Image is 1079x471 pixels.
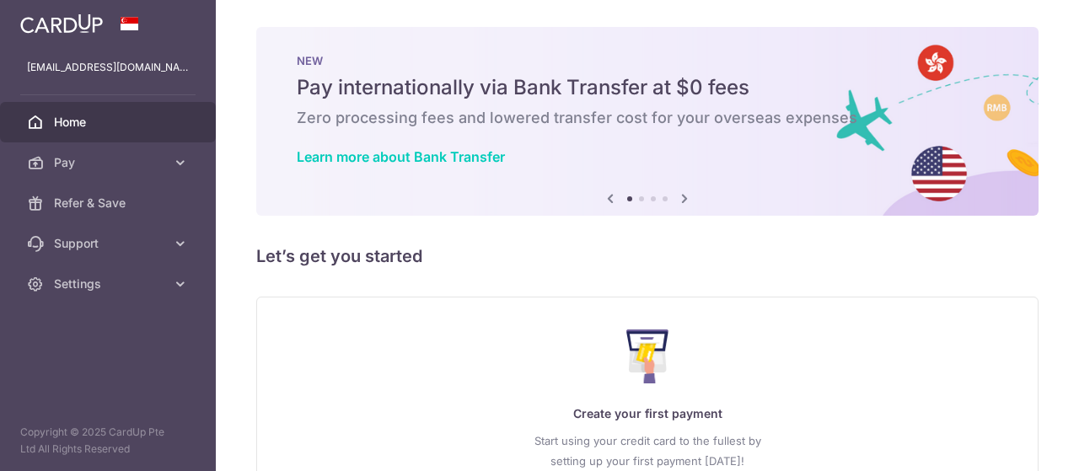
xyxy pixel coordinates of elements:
h5: Pay internationally via Bank Transfer at $0 fees [297,74,998,101]
h5: Let’s get you started [256,243,1039,270]
img: Bank transfer banner [256,27,1039,216]
img: CardUp [20,13,103,34]
p: Start using your credit card to the fullest by setting up your first payment [DATE]! [291,431,1004,471]
p: Create your first payment [291,404,1004,424]
span: Settings [54,276,165,292]
h6: Zero processing fees and lowered transfer cost for your overseas expenses [297,108,998,128]
span: Pay [54,154,165,171]
p: [EMAIL_ADDRESS][DOMAIN_NAME] [27,59,189,76]
p: NEW [297,54,998,67]
span: Refer & Save [54,195,165,211]
span: Home [54,114,165,131]
img: Make Payment [626,329,669,383]
span: Support [54,235,165,252]
a: Learn more about Bank Transfer [297,148,505,165]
